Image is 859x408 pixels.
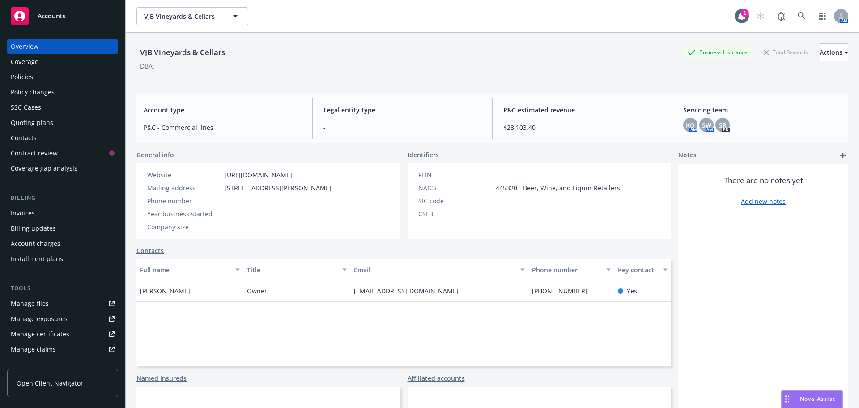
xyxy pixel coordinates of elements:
button: Key contact [614,259,671,280]
span: Account type [144,105,302,115]
div: VJB Vineyards & Cellars [136,47,229,58]
button: Title [243,259,350,280]
span: [PERSON_NAME] [140,286,190,296]
a: [PHONE_NUMBER] [532,287,595,295]
div: Manage files [11,296,49,311]
button: VJB Vineyards & Cellars [136,7,248,25]
a: Billing updates [7,221,118,236]
div: Drag to move [782,391,793,408]
div: Business Insurance [683,47,752,58]
a: Policies [7,70,118,84]
div: Contacts [11,131,37,145]
a: Search [793,7,811,25]
div: Key contact [618,265,658,275]
button: Email [350,259,528,280]
button: Nova Assist [781,390,843,408]
a: Manage BORs [7,357,118,372]
div: Account charges [11,236,60,251]
span: 445320 - Beer, Wine, and Liquor Retailers [496,183,620,193]
span: Notes [678,150,697,161]
a: Add new notes [741,197,786,206]
div: Billing updates [11,221,56,236]
a: Coverage gap analysis [7,161,118,176]
a: Switch app [813,7,831,25]
span: SW [702,120,711,130]
span: [STREET_ADDRESS][PERSON_NAME] [225,183,332,193]
a: [EMAIL_ADDRESS][DOMAIN_NAME] [354,287,466,295]
a: Coverage [7,55,118,69]
div: Actions [820,44,848,61]
div: Contract review [11,146,58,160]
div: Coverage gap analysis [11,161,77,176]
div: FEIN [418,170,492,180]
button: Full name [136,259,243,280]
a: SSC Cases [7,100,118,115]
span: General info [136,150,174,159]
span: - [496,170,498,180]
div: Installment plans [11,252,63,266]
a: Affiliated accounts [408,374,465,383]
div: Total Rewards [759,47,812,58]
span: - [225,196,227,206]
span: - [225,209,227,219]
div: Manage certificates [11,327,69,341]
div: CSLB [418,209,492,219]
a: Start snowing [752,7,770,25]
span: Open Client Navigator [17,378,83,388]
span: - [496,196,498,206]
span: Legal entity type [323,105,481,115]
div: Manage exposures [11,312,68,326]
a: Contract review [7,146,118,160]
a: [URL][DOMAIN_NAME] [225,171,292,179]
a: Invoices [7,206,118,220]
div: Website [147,170,221,180]
a: Overview [7,39,118,54]
a: Contacts [136,246,164,255]
button: Phone number [528,259,614,280]
a: Accounts [7,4,118,29]
div: Manage claims [11,342,56,356]
a: Contacts [7,131,118,145]
div: Overview [11,39,38,54]
a: add [838,150,848,161]
span: - [323,123,481,132]
div: Policy changes [11,85,55,99]
div: Title [247,265,337,275]
span: Nova Assist [800,395,835,403]
span: KO [686,120,695,130]
div: SSC Cases [11,100,41,115]
div: Coverage [11,55,38,69]
div: Billing [7,193,118,202]
span: Identifiers [408,150,439,159]
a: Quoting plans [7,116,118,130]
div: Invoices [11,206,35,220]
div: SIC code [418,196,492,206]
button: Actions [820,43,848,61]
div: Tools [7,284,118,293]
a: Installment plans [7,252,118,266]
span: P&C - Commercial lines [144,123,302,132]
span: P&C estimated revenue [503,105,661,115]
span: VJB Vineyards & Cellars [144,12,221,21]
a: Manage exposures [7,312,118,326]
span: Owner [247,286,267,296]
a: Account charges [7,236,118,251]
div: Manage BORs [11,357,53,372]
a: Report a Bug [772,7,790,25]
div: Policies [11,70,33,84]
span: SR [719,120,727,130]
div: Full name [140,265,230,275]
div: Mailing address [147,183,221,193]
span: $28,103.40 [503,123,661,132]
div: Company size [147,222,221,232]
div: Year business started [147,209,221,219]
div: Quoting plans [11,116,53,130]
div: Phone number [147,196,221,206]
span: - [225,222,227,232]
a: Manage certificates [7,327,118,341]
a: Named insureds [136,374,187,383]
span: - [496,209,498,219]
span: Accounts [38,13,66,20]
div: NAICS [418,183,492,193]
